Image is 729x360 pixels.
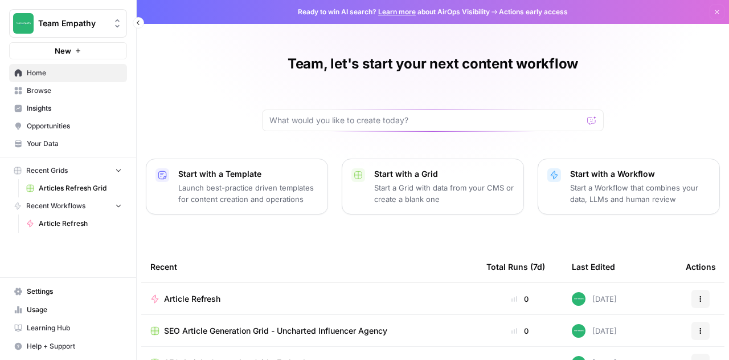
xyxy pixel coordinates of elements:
span: Insights [27,103,122,114]
p: Start a Grid with data from your CMS or create a blank one [374,182,514,205]
div: [DATE] [572,292,617,306]
span: Article Refresh [39,219,122,229]
span: Home [27,68,122,78]
p: Start a Workflow that combines your data, LLMs and human review [570,182,710,205]
span: Team Empathy [38,18,107,29]
a: Your Data [9,135,127,153]
a: Settings [9,282,127,301]
span: Usage [27,305,122,315]
span: Articles Refresh Grid [39,183,122,193]
span: New [55,45,71,56]
img: wwg0kvabo36enf59sssm51gfoc5r [572,324,585,338]
a: Article Refresh [150,293,468,305]
div: Recent [150,251,468,282]
a: Learn more [378,7,416,16]
span: Article Refresh [164,293,220,305]
span: Settings [27,286,122,297]
button: Help + Support [9,337,127,355]
a: Home [9,64,127,82]
span: Recent Workflows [26,201,85,211]
a: Articles Refresh Grid [21,179,127,197]
p: Launch best-practice driven templates for content creation and operations [178,182,318,205]
a: Insights [9,99,127,118]
span: Browse [27,86,122,96]
button: Recent Workflows [9,197,127,215]
input: What would you like to create today? [269,115,583,126]
button: New [9,42,127,59]
span: Actions early access [499,7,568,17]
img: Team Empathy Logo [13,13,34,34]
button: Workspace: Team Empathy [9,9,127,38]
div: [DATE] [572,324,617,338]
a: Usage [9,301,127,319]
a: SEO Article Generation Grid - Uncharted Influencer Agency [150,325,468,337]
p: Start with a Grid [374,168,514,180]
a: Browse [9,82,127,100]
div: 0 [486,325,554,337]
button: Start with a GridStart a Grid with data from your CMS or create a blank one [342,159,524,215]
h1: Team, let's start your next content workflow [288,55,578,73]
span: SEO Article Generation Grid - Uncharted Influencer Agency [164,325,387,337]
div: Actions [686,251,716,282]
button: Recent Grids [9,162,127,179]
a: Learning Hub [9,319,127,337]
button: Start with a TemplateLaunch best-practice driven templates for content creation and operations [146,159,328,215]
span: Opportunities [27,121,122,131]
a: Opportunities [9,117,127,135]
span: Learning Hub [27,323,122,333]
div: 0 [486,293,554,305]
span: Help + Support [27,341,122,351]
p: Start with a Template [178,168,318,180]
a: Article Refresh [21,215,127,233]
span: Your Data [27,139,122,149]
div: Total Runs (7d) [486,251,545,282]
div: Last Edited [572,251,615,282]
img: wwg0kvabo36enf59sssm51gfoc5r [572,292,585,306]
button: Start with a WorkflowStart a Workflow that combines your data, LLMs and human review [538,159,720,215]
span: Ready to win AI search? about AirOps Visibility [298,7,490,17]
span: Recent Grids [26,165,68,176]
p: Start with a Workflow [570,168,710,180]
